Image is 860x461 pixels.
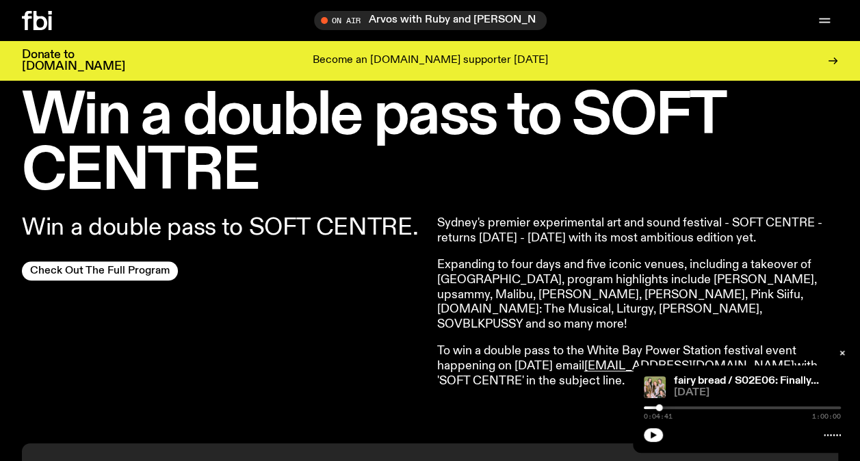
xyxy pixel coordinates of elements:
[812,413,841,420] span: 1:00:00
[22,216,424,239] p: Win a double pass to SOFT CENTRE.
[674,376,819,386] a: fairy bread / S02E06: Finally...
[313,55,548,67] p: Become an [DOMAIN_NAME] supporter [DATE]
[437,344,831,388] p: To win a double pass to the White Bay Power Station festival event happening on [DATE] email with...
[674,388,841,398] span: [DATE]
[314,11,547,30] button: On AirArvos with Ruby and [PERSON_NAME]
[22,261,178,280] a: Check Out The Full Program
[22,89,838,200] h1: Win a double pass to SOFT CENTRE
[644,413,673,420] span: 0:04:41
[437,216,831,246] p: Sydney's premier experimental art and sound festival - SOFT CENTRE - returns [DATE] - [DATE] with...
[584,360,794,372] a: [EMAIL_ADDRESS][DOMAIN_NAME]
[644,376,666,398] img: A picture of six girls (the members of girl group PURPLE KISS) sitting on grass. Jim's face has b...
[437,258,831,332] p: Expanding to four days and five iconic venues, including a takeover of [GEOGRAPHIC_DATA], program...
[22,49,125,73] h3: Donate to [DOMAIN_NAME]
